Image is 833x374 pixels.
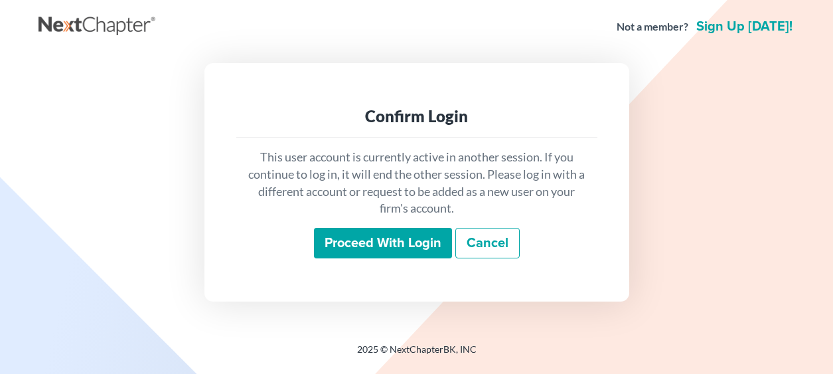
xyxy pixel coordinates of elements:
div: Confirm Login [247,106,587,127]
a: Cancel [455,228,520,258]
p: This user account is currently active in another session. If you continue to log in, it will end ... [247,149,587,217]
strong: Not a member? [617,19,688,35]
input: Proceed with login [314,228,452,258]
a: Sign up [DATE]! [694,20,795,33]
div: 2025 © NextChapterBK, INC [38,343,795,367]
